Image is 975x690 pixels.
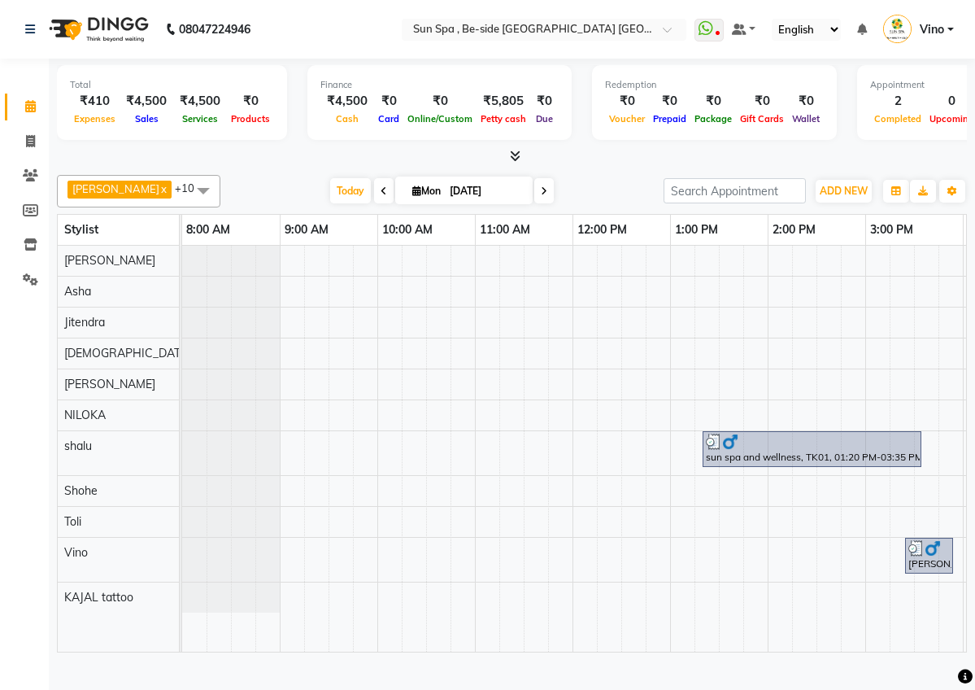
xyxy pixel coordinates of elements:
span: Prepaid [649,113,690,124]
div: ₹0 [736,92,788,111]
div: [PERSON_NAME], TK02, 03:25 PM-03:55 PM, Body Wraps [907,540,951,571]
span: Shohe [64,483,98,498]
div: ₹0 [649,92,690,111]
img: Vino [883,15,912,43]
input: 2025-09-01 [445,179,526,203]
span: Petty cash [477,113,530,124]
span: Expenses [70,113,120,124]
span: Asha [64,284,91,299]
span: Mon [408,185,445,197]
input: Search Appointment [664,178,806,203]
button: ADD NEW [816,180,872,203]
span: Due [532,113,557,124]
div: ₹0 [530,92,559,111]
a: 9:00 AM [281,218,333,242]
span: Completed [870,113,925,124]
div: 2 [870,92,925,111]
span: Wallet [788,113,824,124]
span: Package [690,113,736,124]
a: 3:00 PM [866,218,917,242]
a: x [159,182,167,195]
a: 1:00 PM [671,218,722,242]
span: Online/Custom [403,113,477,124]
a: 10:00 AM [378,218,437,242]
div: ₹4,500 [320,92,374,111]
span: [PERSON_NAME] [64,253,155,268]
div: Total [70,78,274,92]
span: ADD NEW [820,185,868,197]
div: ₹0 [403,92,477,111]
a: 8:00 AM [182,218,234,242]
div: ₹5,805 [477,92,530,111]
span: shalu [64,439,92,453]
span: +10 [175,181,207,194]
div: ₹410 [70,92,120,111]
span: Voucher [605,113,649,124]
div: ₹0 [788,92,824,111]
span: Products [227,113,274,124]
div: ₹4,500 [173,92,227,111]
span: KAJAL tattoo [64,590,133,605]
img: logo [41,7,153,52]
span: Services [178,113,222,124]
span: [DEMOGRAPHIC_DATA] [64,346,191,360]
a: 11:00 AM [476,218,534,242]
span: Toli [64,514,81,529]
div: ₹0 [605,92,649,111]
span: Vino [920,21,944,38]
span: Gift Cards [736,113,788,124]
span: NILOKA [64,408,106,422]
span: Sales [131,113,163,124]
a: 12:00 PM [573,218,631,242]
div: Redemption [605,78,824,92]
span: Vino [64,545,88,560]
b: 08047224946 [179,7,250,52]
div: sun spa and wellness, TK01, 01:20 PM-03:35 PM, Swedish Massage,Body Scrubing 2000 [704,434,920,465]
a: 2:00 PM [768,218,820,242]
span: Cash [332,113,363,124]
div: ₹4,500 [120,92,173,111]
div: ₹0 [227,92,274,111]
span: [PERSON_NAME] [64,377,155,391]
span: [PERSON_NAME] [72,182,159,195]
span: Jitendra [64,315,105,330]
span: Today [330,178,371,203]
span: Stylist [64,222,98,237]
div: ₹0 [690,92,736,111]
div: ₹0 [374,92,403,111]
div: Finance [320,78,559,92]
span: Card [374,113,403,124]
